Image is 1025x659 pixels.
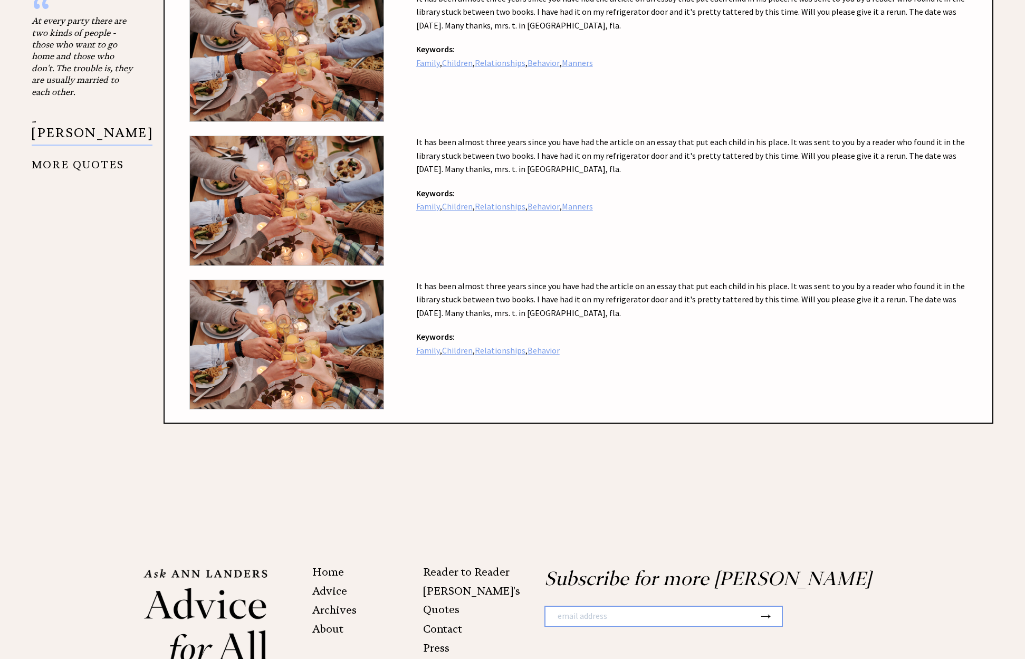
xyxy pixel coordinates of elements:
img: family.jpg [189,136,384,266]
a: Relationships [475,201,525,212]
a: Behavior [528,58,560,68]
a: Family [416,201,440,212]
iframe: Advertisement [32,198,137,514]
a: Advice [312,585,347,597]
p: - [PERSON_NAME] [32,116,152,146]
div: , , , , [416,200,967,213]
strong: Keywords: [416,44,455,54]
a: About [312,623,343,635]
a: MORE QUOTES [32,150,124,171]
a: Manners [562,201,593,212]
strong: Keywords: [416,331,455,342]
strong: Keywords: [416,188,455,198]
a: Family [416,345,440,356]
a: [PERSON_NAME]'s Quotes [423,585,520,616]
a: It has been almost three years since you have had the article on an essay that put each child in ... [416,137,965,185]
a: Archives [312,604,357,616]
a: Children [442,58,473,68]
div: , , , [416,344,967,357]
a: Relationships [475,345,525,356]
a: Relationships [475,58,525,68]
div: At every party there are two kinds of people - those who want to go home and those who don't. The... [32,15,137,98]
a: Contact [423,623,462,635]
a: Manners [562,58,593,68]
a: Press [423,642,449,654]
a: Children [442,201,473,212]
div: “ [32,4,137,15]
a: Behavior [528,201,560,212]
a: Home [312,566,344,578]
img: family.jpg [189,280,384,410]
button: → [758,607,774,625]
a: Behavior [528,345,560,356]
a: Reader to Reader [423,566,510,578]
input: email address [545,607,758,626]
a: It has been almost three years since you have had the article on an essay that put each child in ... [416,281,965,329]
a: Family [416,58,440,68]
div: , , , , [416,56,967,70]
a: Children [442,345,473,356]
